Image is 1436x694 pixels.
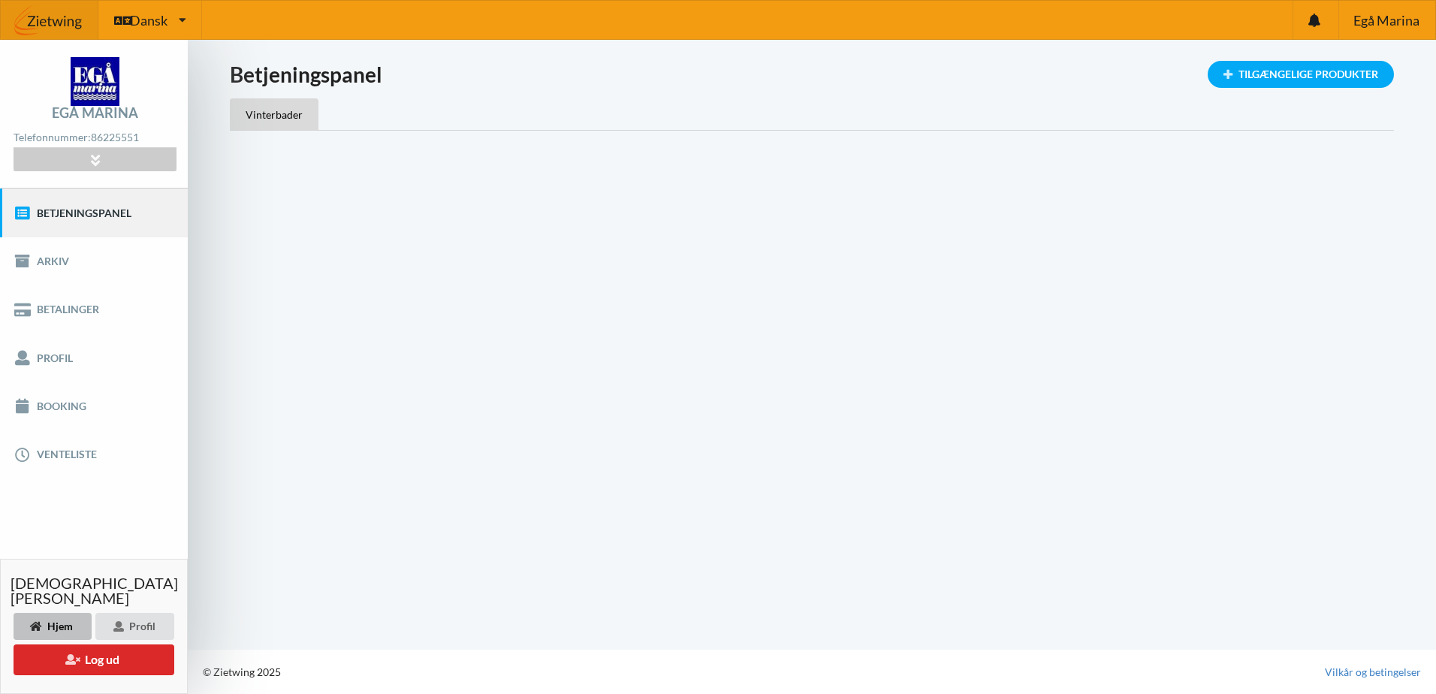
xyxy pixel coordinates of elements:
[95,613,174,640] div: Profil
[11,575,178,605] span: [DEMOGRAPHIC_DATA][PERSON_NAME]
[52,106,138,119] div: Egå Marina
[14,613,92,640] div: Hjem
[230,61,1394,88] h1: Betjeningspanel
[230,98,318,130] div: Vinterbader
[1208,61,1394,88] div: Tilgængelige Produkter
[1353,14,1419,27] span: Egå Marina
[130,14,167,27] span: Dansk
[71,57,119,106] img: logo
[14,128,176,148] div: Telefonnummer:
[1325,665,1421,680] a: Vilkår og betingelser
[91,131,139,143] strong: 86225551
[14,644,174,675] button: Log ud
